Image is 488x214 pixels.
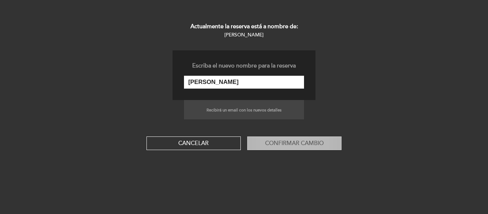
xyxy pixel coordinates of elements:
b: Actualmente la reserva está a nombre de: [190,23,298,30]
div: Escriba el nuevo nombre para la reserva [184,62,304,70]
small: [PERSON_NAME] [224,32,264,38]
small: Recibirá un email con los nuevos detalles [206,108,282,113]
input: Nuevo nombre [184,76,304,89]
button: Confirmar cambio [247,136,342,150]
button: Cancelar [146,136,241,150]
